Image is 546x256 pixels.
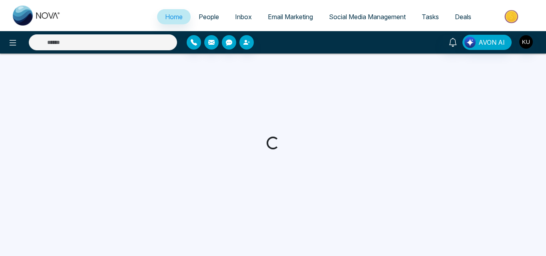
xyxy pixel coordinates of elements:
[414,9,447,24] a: Tasks
[191,9,227,24] a: People
[422,13,439,21] span: Tasks
[157,9,191,24] a: Home
[483,8,541,26] img: Market-place.gif
[260,9,321,24] a: Email Marketing
[321,9,414,24] a: Social Media Management
[268,13,313,21] span: Email Marketing
[519,35,533,49] img: User Avatar
[227,9,260,24] a: Inbox
[329,13,406,21] span: Social Media Management
[235,13,252,21] span: Inbox
[464,37,476,48] img: Lead Flow
[165,13,183,21] span: Home
[13,6,61,26] img: Nova CRM Logo
[478,38,505,47] span: AVON AI
[199,13,219,21] span: People
[462,35,512,50] button: AVON AI
[455,13,471,21] span: Deals
[447,9,479,24] a: Deals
